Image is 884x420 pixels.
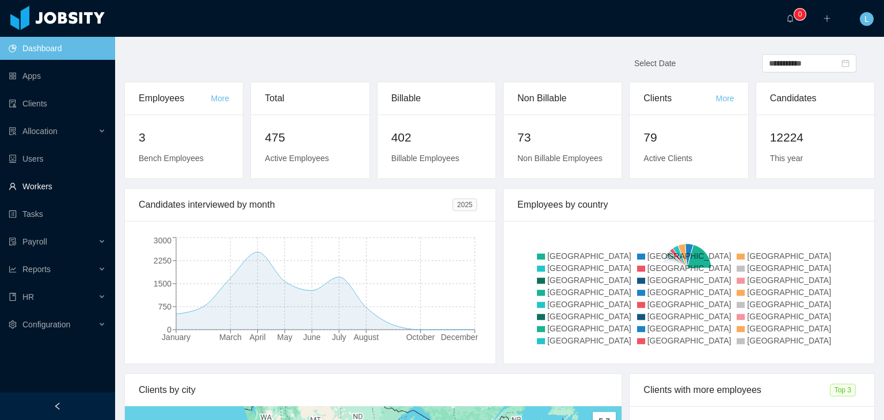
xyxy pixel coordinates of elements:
span: Bench Employees [139,154,204,163]
span: [GEOGRAPHIC_DATA] [647,300,731,309]
tspan: June [303,333,321,342]
span: [GEOGRAPHIC_DATA] [647,312,731,321]
h2: 475 [265,128,355,147]
div: Non Billable [517,82,608,114]
div: Employees by country [517,189,860,221]
a: icon: pie-chartDashboard [9,37,106,60]
tspan: October [406,333,435,342]
span: This year [770,154,803,163]
span: HR [22,292,34,301]
tspan: January [162,333,190,342]
i: icon: bell [786,14,794,22]
tspan: 1500 [154,279,172,288]
div: Billable [391,82,482,114]
h2: 73 [517,128,608,147]
span: [GEOGRAPHIC_DATA] [647,251,731,261]
span: [GEOGRAPHIC_DATA] [647,336,731,345]
span: [GEOGRAPHIC_DATA] [547,276,631,285]
span: [GEOGRAPHIC_DATA] [647,324,731,333]
i: icon: line-chart [9,265,17,273]
span: [GEOGRAPHIC_DATA] [747,336,831,345]
span: 2025 [452,198,477,211]
span: Active Clients [643,154,692,163]
tspan: 2250 [154,256,172,265]
div: Clients by city [139,374,608,406]
span: Select Date [634,59,676,68]
span: [GEOGRAPHIC_DATA] [647,288,731,297]
span: [GEOGRAPHIC_DATA] [747,288,831,297]
a: icon: robotUsers [9,147,106,170]
h2: 402 [391,128,482,147]
a: icon: profileTasks [9,203,106,226]
span: [GEOGRAPHIC_DATA] [747,324,831,333]
tspan: July [332,333,346,342]
span: [GEOGRAPHIC_DATA] [747,264,831,273]
span: [GEOGRAPHIC_DATA] [547,300,631,309]
tspan: 750 [158,302,172,311]
span: [GEOGRAPHIC_DATA] [747,251,831,261]
div: Total [265,82,355,114]
a: More [211,94,229,103]
tspan: 0 [167,325,172,334]
span: [GEOGRAPHIC_DATA] [547,336,631,345]
div: Clients [643,82,715,114]
i: icon: book [9,293,17,301]
h2: 12224 [770,128,860,147]
tspan: April [250,333,266,342]
span: [GEOGRAPHIC_DATA] [647,264,731,273]
div: Candidates [770,82,860,114]
tspan: December [441,333,478,342]
span: Reports [22,265,51,274]
i: icon: file-protect [9,238,17,246]
i: icon: plus [823,14,831,22]
span: Active Employees [265,154,329,163]
span: Payroll [22,237,47,246]
div: Clients with more employees [643,374,829,406]
span: [GEOGRAPHIC_DATA] [747,312,831,321]
span: [GEOGRAPHIC_DATA] [547,324,631,333]
h2: 3 [139,128,229,147]
div: Candidates interviewed by month [139,189,452,221]
span: Billable Employees [391,154,459,163]
a: More [716,94,734,103]
h2: 79 [643,128,734,147]
tspan: August [353,333,379,342]
span: Allocation [22,127,58,136]
span: [GEOGRAPHIC_DATA] [747,300,831,309]
sup: 0 [794,9,806,20]
span: [GEOGRAPHIC_DATA] [547,264,631,273]
span: [GEOGRAPHIC_DATA] [547,312,631,321]
span: Non Billable Employees [517,154,603,163]
a: icon: appstoreApps [9,64,106,87]
span: [GEOGRAPHIC_DATA] [747,276,831,285]
span: [GEOGRAPHIC_DATA] [547,251,631,261]
span: Top 3 [830,384,856,396]
tspan: May [277,333,292,342]
i: icon: solution [9,127,17,135]
span: L [864,12,869,26]
div: Employees [139,82,211,114]
a: icon: auditClients [9,92,106,115]
tspan: March [219,333,242,342]
tspan: 3000 [154,236,172,245]
span: [GEOGRAPHIC_DATA] [647,276,731,285]
i: icon: calendar [841,59,849,67]
a: icon: userWorkers [9,175,106,198]
span: [GEOGRAPHIC_DATA] [547,288,631,297]
i: icon: setting [9,320,17,329]
span: Configuration [22,320,70,329]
